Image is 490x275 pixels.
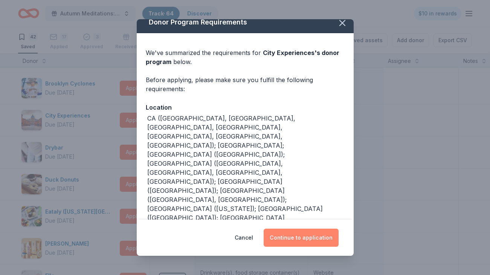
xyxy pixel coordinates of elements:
[146,102,345,112] div: Location
[146,48,345,66] div: We've summarized the requirements for below.
[264,229,339,247] button: Continue to application
[146,75,345,93] div: Before applying, please make sure you fulfill the following requirements:
[235,229,253,247] button: Cancel
[137,12,354,33] div: Donor Program Requirements
[147,114,345,231] div: CA ([GEOGRAPHIC_DATA], [GEOGRAPHIC_DATA], [GEOGRAPHIC_DATA], [GEOGRAPHIC_DATA], [GEOGRAPHIC_DATA]...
